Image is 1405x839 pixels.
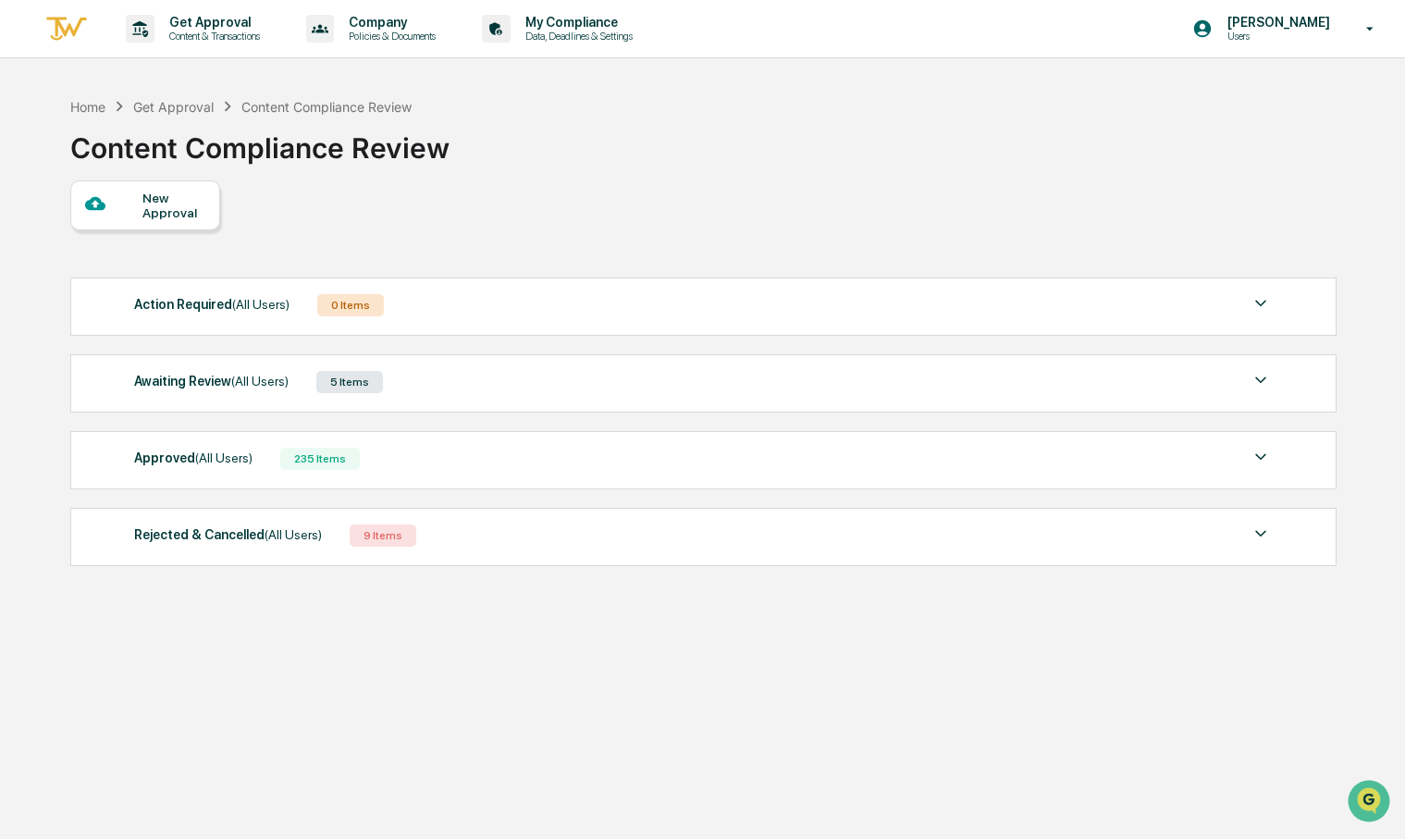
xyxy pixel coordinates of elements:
[195,450,253,465] span: (All Users)
[154,15,269,30] p: Get Approval
[48,84,305,104] input: Clear
[350,524,416,547] div: 9 Items
[11,261,124,294] a: 🔎Data Lookup
[70,117,450,165] div: Content Compliance Review
[134,446,253,470] div: Approved
[317,294,384,316] div: 0 Items
[37,233,119,252] span: Preclearance
[1213,30,1339,43] p: Users
[70,99,105,115] div: Home
[11,226,127,259] a: 🖐️Preclearance
[1213,15,1339,30] p: [PERSON_NAME]
[314,147,337,169] button: Start new chat
[63,142,303,160] div: Start new chat
[1250,523,1272,545] img: caret
[184,314,224,327] span: Pylon
[1346,778,1396,828] iframe: Open customer support
[265,527,322,542] span: (All Users)
[130,313,224,327] a: Powered byPylon
[134,523,322,547] div: Rejected & Cancelled
[1250,292,1272,315] img: caret
[18,235,33,250] div: 🖐️
[142,191,204,220] div: New Approval
[1250,369,1272,391] img: caret
[154,30,269,43] p: Content & Transactions
[232,297,290,312] span: (All Users)
[231,374,289,389] span: (All Users)
[511,30,642,43] p: Data, Deadlines & Settings
[18,142,52,175] img: 1746055101610-c473b297-6a78-478c-a979-82029cc54cd1
[334,30,445,43] p: Policies & Documents
[316,371,383,393] div: 5 Items
[37,268,117,287] span: Data Lookup
[134,369,289,393] div: Awaiting Review
[18,39,337,68] p: How can we help?
[133,99,214,115] div: Get Approval
[1250,446,1272,468] img: caret
[511,15,642,30] p: My Compliance
[127,226,237,259] a: 🗄️Attestations
[63,160,234,175] div: We're available if you need us!
[44,14,89,44] img: logo
[134,235,149,250] div: 🗄️
[153,233,229,252] span: Attestations
[18,270,33,285] div: 🔎
[241,99,412,115] div: Content Compliance Review
[334,15,445,30] p: Company
[280,448,360,470] div: 235 Items
[134,292,290,316] div: Action Required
